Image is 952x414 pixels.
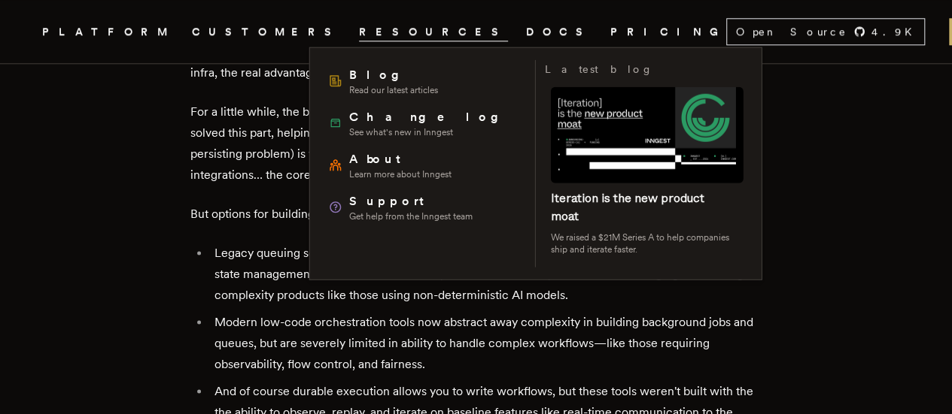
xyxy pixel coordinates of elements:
[349,192,473,210] span: Support
[349,84,438,96] span: Read our latest articles
[610,23,726,41] a: PRICING
[210,243,762,306] li: Legacy queuing solutions still require backend engineers to hand-roll custom workflows, retries, ...
[349,168,452,180] span: Learn more about Inngest
[349,108,509,126] span: Changelog
[526,23,592,41] a: DOCS
[359,23,508,41] button: RESOURCES
[322,186,526,228] a: SupportGet help from the Inngest team
[42,23,174,41] button: PLATFORM
[349,210,473,222] span: Get help from the Inngest team
[545,60,653,78] h3: Latest blog
[322,60,526,102] a: BlogRead our latest articles
[322,144,526,186] a: AboutLearn more about Inngest
[551,191,704,223] a: Iteration is the new product moat
[736,24,847,39] span: Open Source
[192,23,341,41] a: CUSTOMERS
[190,101,762,186] p: For a little while, the biggest bottleneck was just getting from 0-1. Vibe coding tools like Repl...
[871,24,921,39] span: 4.9 K
[322,102,526,144] a: ChangelogSee what's new in Inngest
[190,204,762,225] p: But options for building reliable solutions that scale are limited:
[210,312,762,375] li: Modern low-code orchestration tools now abstract away complexity in building background jobs and ...
[349,66,438,84] span: Blog
[349,150,452,168] span: About
[349,126,509,138] span: See what's new in Inngest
